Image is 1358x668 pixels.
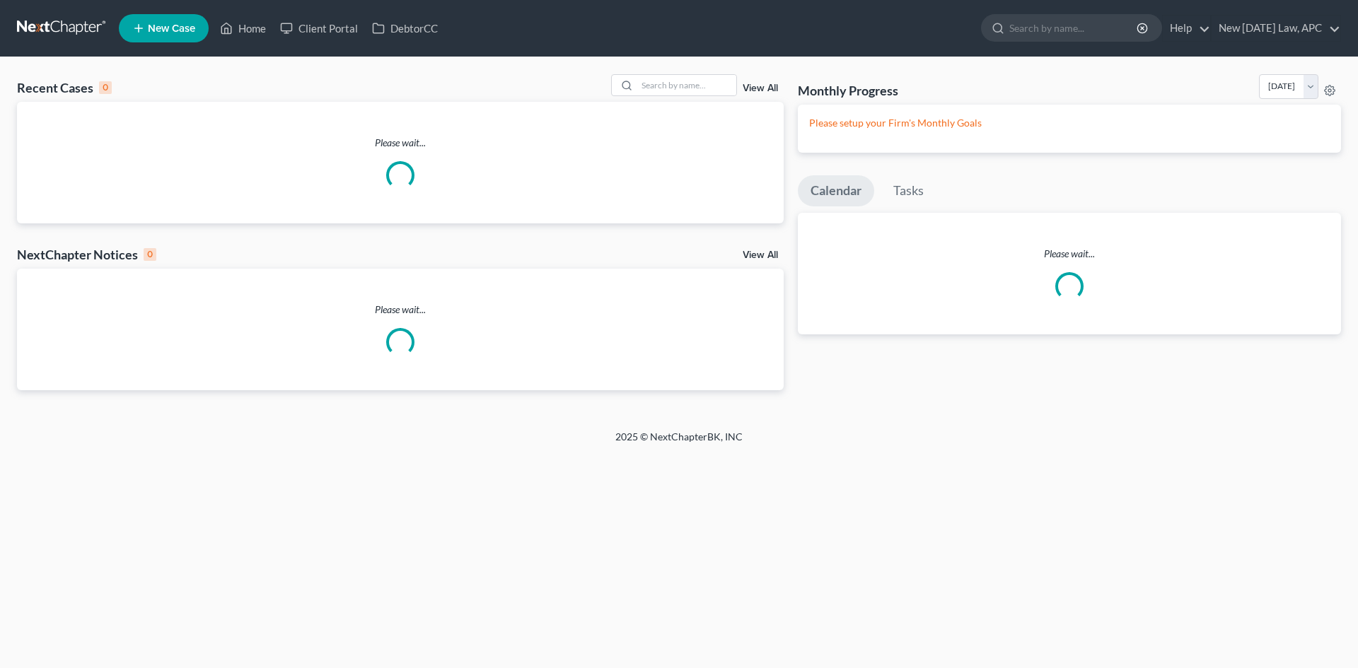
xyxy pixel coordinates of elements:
[637,75,736,95] input: Search by name...
[1163,16,1210,41] a: Help
[17,303,784,317] p: Please wait...
[809,116,1330,130] p: Please setup your Firm's Monthly Goals
[798,247,1341,261] p: Please wait...
[17,136,784,150] p: Please wait...
[881,175,936,206] a: Tasks
[213,16,273,41] a: Home
[17,246,156,263] div: NextChapter Notices
[365,16,445,41] a: DebtorCC
[148,23,195,34] span: New Case
[743,83,778,93] a: View All
[798,175,874,206] a: Calendar
[273,16,365,41] a: Client Portal
[99,81,112,94] div: 0
[144,248,156,261] div: 0
[1212,16,1340,41] a: New [DATE] Law, APC
[17,79,112,96] div: Recent Cases
[798,82,898,99] h3: Monthly Progress
[276,430,1082,455] div: 2025 © NextChapterBK, INC
[1009,15,1139,41] input: Search by name...
[743,250,778,260] a: View All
